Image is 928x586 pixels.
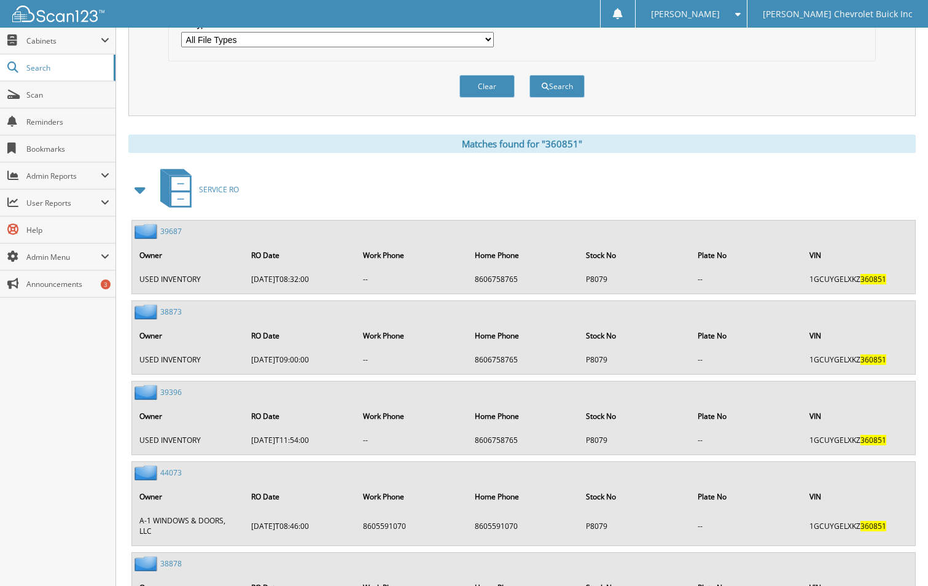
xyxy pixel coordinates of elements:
[580,510,690,541] td: P8079
[133,510,244,541] td: A-1 WINDOWS & DOORS, LLC
[803,350,914,370] td: 1GCUYGELXKZ
[860,274,886,284] span: 360851
[12,6,104,22] img: scan123-logo-white.svg
[245,243,356,268] th: RO Date
[692,269,802,289] td: --
[860,435,886,445] span: 360851
[469,269,579,289] td: 8606758765
[245,350,356,370] td: [DATE]T09:00:00
[135,385,160,400] img: folder2.png
[26,63,107,73] span: Search
[245,484,356,509] th: RO Date
[803,510,914,541] td: 1GCUYGELXKZ
[803,269,914,289] td: 1GCUYGELXKZ
[357,323,467,348] th: Work Phone
[469,323,579,348] th: Home Phone
[357,269,467,289] td: --
[135,556,160,571] img: folder2.png
[133,404,244,429] th: Owner
[26,171,101,181] span: Admin Reports
[357,510,467,541] td: 8605591070
[101,279,111,289] div: 3
[469,243,579,268] th: Home Phone
[867,527,928,586] iframe: Chat Widget
[160,467,182,478] a: 44073
[692,350,802,370] td: --
[580,323,690,348] th: Stock No
[860,521,886,531] span: 360851
[245,404,356,429] th: RO Date
[135,465,160,480] img: folder2.png
[580,269,690,289] td: P8079
[803,243,914,268] th: VIN
[357,350,467,370] td: --
[133,323,244,348] th: Owner
[459,75,515,98] button: Clear
[529,75,585,98] button: Search
[692,323,802,348] th: Plate No
[133,269,244,289] td: USED INVENTORY
[357,243,467,268] th: Work Phone
[580,243,690,268] th: Stock No
[692,510,802,541] td: --
[26,117,109,127] span: Reminders
[26,225,109,235] span: Help
[133,350,244,370] td: USED INVENTORY
[803,430,914,450] td: 1GCUYGELXKZ
[153,165,239,214] a: SERVICE RO
[580,484,690,509] th: Stock No
[26,279,109,289] span: Announcements
[357,484,467,509] th: Work Phone
[26,90,109,100] span: Scan
[469,350,579,370] td: 8606758765
[803,484,914,509] th: VIN
[160,226,182,236] a: 39687
[860,354,886,365] span: 360851
[135,304,160,319] img: folder2.png
[580,430,690,450] td: P8079
[692,484,802,509] th: Plate No
[803,404,914,429] th: VIN
[803,323,914,348] th: VIN
[199,184,239,195] span: SERVICE RO
[692,430,802,450] td: --
[160,307,182,317] a: 38873
[692,404,802,429] th: Plate No
[26,36,101,46] span: Cabinets
[580,350,690,370] td: P8079
[357,404,467,429] th: Work Phone
[26,198,101,208] span: User Reports
[580,404,690,429] th: Stock No
[245,323,356,348] th: RO Date
[160,558,182,569] a: 38878
[469,430,579,450] td: 8606758765
[245,269,356,289] td: [DATE]T08:32:00
[245,510,356,541] td: [DATE]T08:46:00
[469,404,579,429] th: Home Phone
[135,224,160,239] img: folder2.png
[133,430,244,450] td: USED INVENTORY
[133,243,244,268] th: Owner
[133,484,244,509] th: Owner
[357,430,467,450] td: --
[26,144,109,154] span: Bookmarks
[469,484,579,509] th: Home Phone
[160,387,182,397] a: 39396
[651,10,720,18] span: [PERSON_NAME]
[26,252,101,262] span: Admin Menu
[245,430,356,450] td: [DATE]T11:54:00
[763,10,913,18] span: [PERSON_NAME] Chevrolet Buick Inc
[692,243,802,268] th: Plate No
[128,135,916,153] div: Matches found for "360851"
[469,510,579,541] td: 8605591070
